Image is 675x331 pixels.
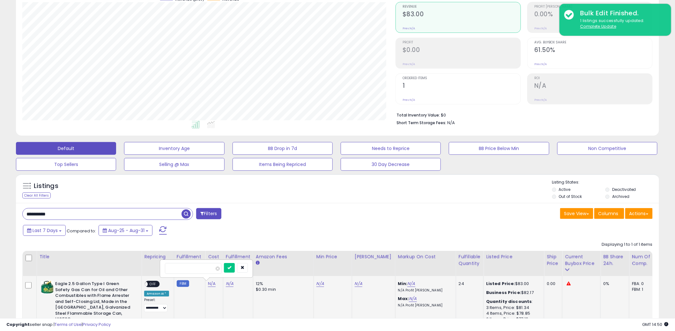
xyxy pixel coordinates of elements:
div: Clear All Filters [22,192,51,199]
button: Selling @ Max [124,158,224,171]
button: BB Price Below Min [449,142,549,155]
b: Business Price: [486,290,521,296]
div: 6 Items, Price: $77.19 [486,316,539,322]
div: Amazon AI * [144,291,169,297]
a: N/A [208,281,216,287]
div: Current Buybox Price [565,253,598,267]
b: Min: [398,281,408,287]
h2: 61.50% [534,46,652,55]
a: N/A [226,281,234,287]
div: Displaying 1 to 1 of 1 items [602,242,653,248]
b: Total Inventory Value: [397,112,440,118]
div: Num of Comp. [632,253,655,267]
button: Last 7 Days [23,225,66,236]
p: N/A Profit [PERSON_NAME] [398,288,451,293]
span: Aug-25 - Aug-31 [108,227,145,234]
div: FBM: 1 [632,287,653,292]
button: Aug-25 - Aug-31 [99,225,152,236]
div: $0.30 min [256,287,309,292]
span: Columns [598,210,619,217]
button: Top Sellers [16,158,116,171]
li: $0 [397,111,648,118]
div: Bulk Edit Finished. [575,9,666,18]
button: Filters [196,208,221,219]
small: Prev: N/A [403,62,415,66]
a: N/A [316,281,324,287]
div: FBA: 0 [632,281,653,287]
p: N/A Profit [PERSON_NAME] [398,303,451,308]
small: Amazon Fees. [256,260,260,266]
a: Privacy Policy [83,321,111,327]
div: Markup on Cost [398,253,453,260]
span: Last 7 Days [33,227,58,234]
div: $83.00 [486,281,539,287]
span: OFF [148,282,158,287]
span: Revenue [403,5,521,9]
div: Ship Price [547,253,560,267]
a: N/A [355,281,362,287]
button: Save View [560,208,593,219]
div: 3 Items, Price: $81.34 [486,305,539,311]
span: Avg. Buybox Share [534,41,652,44]
small: Prev: N/A [403,98,415,102]
label: Deactivated [612,187,636,192]
b: Quantity discounts [486,298,532,305]
div: Preset: [144,298,169,312]
div: : [486,299,539,305]
b: Eagle 2.5 Gallon Type I Green Safety Gas Can for Oil and Other Combustibles with Flame Arrester a... [55,281,133,324]
div: $82.17 [486,290,539,296]
div: Title [39,253,139,260]
div: BB Share 24h. [603,253,627,267]
div: Listed Price [486,253,541,260]
div: Fulfillment Cost [226,253,250,267]
div: seller snap | | [6,322,111,328]
span: Profit [PERSON_NAME] [534,5,652,9]
div: Amazon Fees [256,253,311,260]
h5: Listings [34,182,58,191]
b: Max: [398,296,409,302]
span: ROI [534,77,652,80]
button: Inventory Age [124,142,224,155]
div: Repricing [144,253,171,260]
th: The percentage added to the cost of goods (COGS) that forms the calculator for Min & Max prices. [395,251,456,276]
small: FBM [177,280,189,287]
label: Out of Stock [559,194,582,199]
span: Profit [403,41,521,44]
label: Active [559,187,571,192]
h2: $0.00 [403,46,521,55]
button: Needs to Reprice [341,142,441,155]
u: Complete Update [580,24,616,29]
a: Terms of Use [55,321,82,327]
div: Fulfillment [177,253,203,260]
h2: N/A [534,82,652,91]
button: Actions [625,208,653,219]
b: Short Term Storage Fees: [397,120,446,125]
span: N/A [447,120,455,126]
small: Prev: N/A [534,62,547,66]
h2: 1 [403,82,521,91]
label: Archived [612,194,629,199]
small: Prev: N/A [534,98,547,102]
p: Listing States: [552,179,659,185]
span: 2025-09-8 14:50 GMT [642,321,669,327]
div: 24 [459,281,478,287]
button: 30 Day Decrease [341,158,441,171]
span: Compared to: [67,228,96,234]
span: Ordered Items [403,77,521,80]
button: Default [16,142,116,155]
button: Items Being Repriced [233,158,333,171]
a: N/A [409,296,417,302]
div: Cost [208,253,220,260]
div: 0.00 [547,281,557,287]
button: Columns [594,208,624,219]
div: Min Price [316,253,349,260]
div: 1 listings successfully updated. [575,18,666,30]
a: N/A [407,281,415,287]
button: BB Drop in 7d [233,142,333,155]
img: 51+vhv6xZ3L._SL40_.jpg [41,281,54,294]
b: Listed Price: [486,281,515,287]
div: 4 Items, Price: $78.85 [486,311,539,316]
div: Fulfillable Quantity [459,253,481,267]
button: Non Competitive [557,142,657,155]
div: [PERSON_NAME] [355,253,393,260]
